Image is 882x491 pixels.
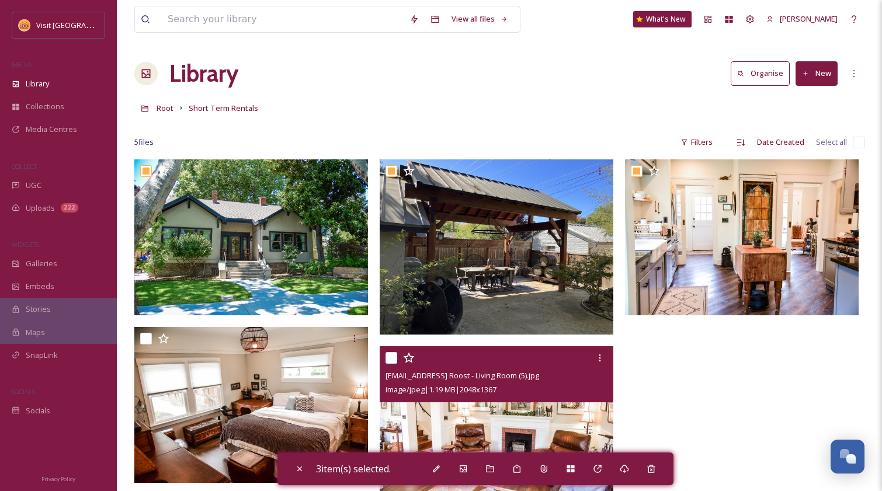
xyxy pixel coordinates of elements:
[26,124,77,135] span: Media Centres
[26,405,50,416] span: Socials
[731,61,790,85] button: Organise
[380,159,613,335] img: ext_1758667833.726629_oshamilt@pacbell.net-IMG_2889.jpg
[26,258,57,269] span: Galleries
[169,56,238,91] a: Library
[26,203,55,214] span: Uploads
[157,101,173,115] a: Root
[157,103,173,113] span: Root
[446,8,514,30] a: View all files
[12,387,35,396] span: SOCIALS
[26,180,41,191] span: UGC
[134,159,368,315] img: ext_1758667836.765093_oshamilt@pacbell.net-finches roost sunny day (1).jpg
[831,440,864,473] button: Open Chat
[189,103,258,113] span: Short Term Rentals
[61,203,78,213] div: 222
[386,370,539,381] span: [EMAIL_ADDRESS] Roost - Living Room (5).jpg
[41,475,75,483] span: Privacy Policy
[12,162,37,170] span: COLLECT
[26,327,45,338] span: Maps
[12,240,39,249] span: WIDGETS
[780,13,838,24] span: [PERSON_NAME]
[731,61,796,85] a: Organise
[26,101,64,112] span: Collections
[816,137,847,148] span: Select all
[41,471,75,485] a: Privacy Policy
[26,281,54,292] span: Embeds
[19,19,30,31] img: Square%20Social%20Visit%20Lodi.png
[796,61,838,85] button: New
[134,137,154,148] span: 5 file s
[162,6,404,32] input: Search your library
[386,384,496,395] span: image/jpeg | 1.19 MB | 2048 x 1367
[12,60,32,69] span: MEDIA
[316,462,391,475] span: 3 item(s) selected.
[36,19,127,30] span: Visit [GEOGRAPHIC_DATA]
[751,131,810,154] div: Date Created
[26,350,58,361] span: SnapLink
[26,304,51,315] span: Stories
[761,8,843,30] a: [PERSON_NAME]
[675,131,718,154] div: Filters
[625,159,859,315] img: ext_1758667833.686862_oshamilt@pacbell.net-Finches Roost - kitchen (6).jpg
[26,78,49,89] span: Library
[189,101,258,115] a: Short Term Rentals
[633,11,692,27] a: What's New
[134,327,368,483] img: ext_1758667833.690672_oshamilt@pacbell.net-Finches Roost - downstairs room (1).jpg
